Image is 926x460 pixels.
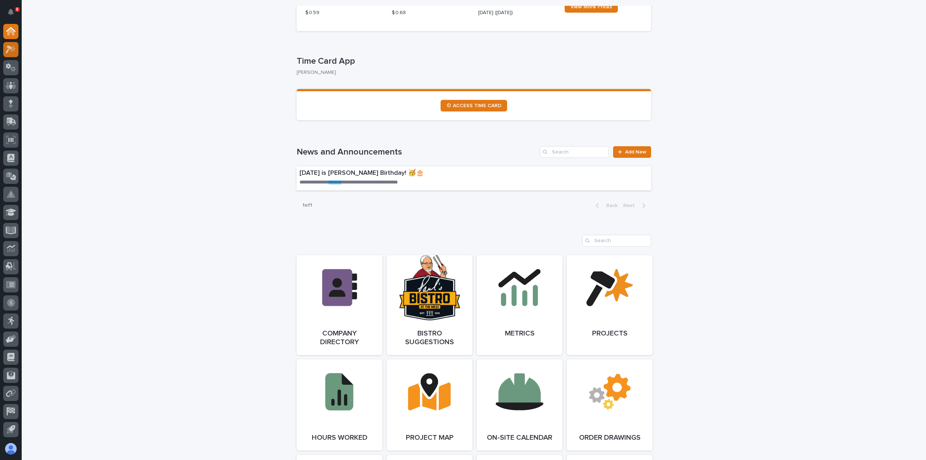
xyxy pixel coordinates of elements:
div: Notifications9 [9,9,18,20]
input: Search [582,235,651,246]
a: ⏲ ACCESS TIME CARD [441,100,507,111]
p: [DATE] ([DATE]) [478,9,556,17]
a: Hours Worked [297,359,382,451]
a: Add New [613,146,651,158]
h1: News and Announcements [297,147,537,157]
span: Add New [625,149,646,155]
a: Bistro Suggestions [387,255,472,355]
p: [PERSON_NAME] [297,69,645,76]
span: Back [602,203,617,208]
p: Time Card App [297,56,648,67]
input: Search [540,146,609,158]
p: 1 of 1 [297,197,318,214]
p: $ 0.68 [392,9,470,17]
button: Back [590,202,620,209]
p: 9 [16,7,18,12]
a: Company Directory [297,255,382,355]
a: View More Prices [565,1,618,13]
a: On-Site Calendar [477,359,562,451]
a: Metrics [477,255,562,355]
span: ⏲ ACCESS TIME CARD [446,103,501,108]
p: [DATE] is [PERSON_NAME] Birthday! 🥳🎂 [300,169,552,177]
button: Next [620,202,651,209]
a: Projects [567,255,653,355]
button: Notifications [3,4,18,20]
span: View More Prices [570,4,612,9]
a: Project Map [387,359,472,451]
span: Next [623,203,639,208]
a: Order Drawings [567,359,653,451]
button: users-avatar [3,441,18,456]
p: $ 0.59 [305,9,383,17]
